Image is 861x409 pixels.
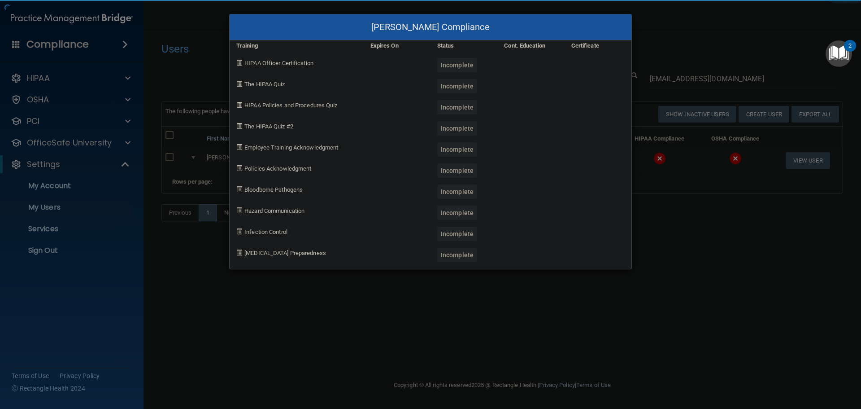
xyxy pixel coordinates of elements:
[437,227,477,241] div: Incomplete
[244,229,287,235] span: Infection Control
[244,165,311,172] span: Policies Acknowledgment
[437,79,477,93] div: Incomplete
[364,40,430,51] div: Expires On
[430,40,497,51] div: Status
[437,58,477,72] div: Incomplete
[437,185,477,199] div: Incomplete
[437,142,477,157] div: Incomplete
[437,248,477,262] div: Incomplete
[437,121,477,136] div: Incomplete
[244,144,338,151] span: Employee Training Acknowledgment
[437,100,477,114] div: Incomplete
[848,46,852,57] div: 2
[244,123,293,130] span: The HIPAA Quiz #2
[244,81,285,88] span: The HIPAA Quiz
[437,163,477,178] div: Incomplete
[244,250,326,256] span: [MEDICAL_DATA] Preparedness
[244,60,313,66] span: HIPAA Officer Certification
[230,14,631,40] div: [PERSON_NAME] Compliance
[244,186,303,193] span: Bloodborne Pathogens
[497,40,564,51] div: Cont. Education
[437,206,477,220] div: Incomplete
[565,40,631,51] div: Certificate
[230,40,364,51] div: Training
[826,40,852,67] button: Open Resource Center, 2 new notifications
[244,207,304,214] span: Hazard Communication
[244,102,337,109] span: HIPAA Policies and Procedures Quiz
